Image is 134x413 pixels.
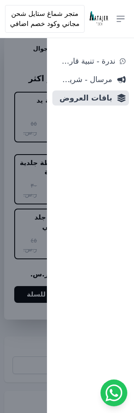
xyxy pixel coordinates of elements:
[56,55,115,67] span: ندرة - تنبية قارب علي النفاذ
[90,11,109,26] img: MatajerTech Logo
[52,54,129,69] a: ندرة - تنبية قارب علي النفاذ
[52,90,129,106] a: باقات العروض
[56,92,112,104] span: باقات العروض
[56,74,112,85] span: مرسال - شريط دعاية
[5,5,85,33] button: متجر شماغ ستايل شحن مجاني وكود خصم اضافي
[9,9,81,29] span: متجر شماغ ستايل شحن مجاني وكود خصم اضافي
[52,72,129,87] a: مرسال - شريط دعاية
